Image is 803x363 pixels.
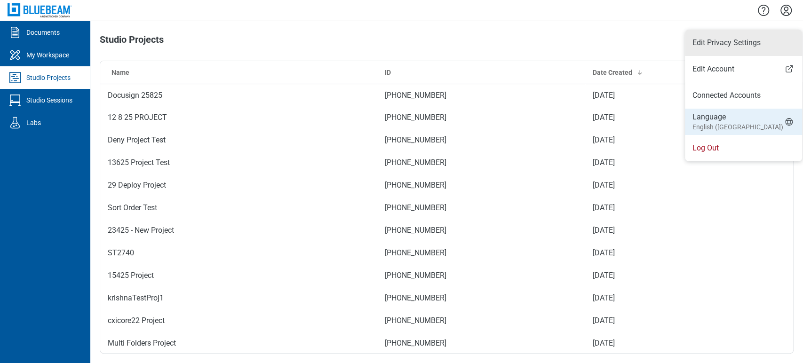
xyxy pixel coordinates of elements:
td: Docusign 25825 [100,84,377,106]
td: krishnaTestProj1 [100,287,377,309]
td: 12 8 25 PROJECT [100,106,377,129]
small: English ([GEOGRAPHIC_DATA]) [692,122,783,132]
svg: Studio Projects [8,70,23,85]
div: Date Created [593,68,716,77]
li: Edit Privacy Settings [685,30,802,56]
td: [PHONE_NUMBER] [377,264,585,287]
svg: Documents [8,25,23,40]
td: Multi Folders Project [100,332,377,355]
button: Settings [779,2,794,18]
img: Bluebeam, Inc. [8,3,72,17]
td: [PHONE_NUMBER] [377,197,585,219]
a: Edit Account [685,63,802,75]
td: [PHONE_NUMBER] [377,106,585,129]
td: Sort Order Test [100,197,377,219]
td: [DATE] [585,219,724,242]
svg: Studio Sessions [8,93,23,108]
td: [PHONE_NUMBER] [377,84,585,106]
a: Connected Accounts [692,90,795,101]
td: [DATE] [585,264,724,287]
td: [PHONE_NUMBER] [377,332,585,355]
td: [DATE] [585,129,724,151]
td: [DATE] [585,174,724,197]
td: [PHONE_NUMBER] [377,174,585,197]
div: ID [385,68,578,77]
td: [PHONE_NUMBER] [377,129,585,151]
td: [DATE] [585,151,724,174]
h1: Studio Projects [100,34,164,49]
div: Labs [26,118,41,127]
td: [DATE] [585,106,724,129]
td: [PHONE_NUMBER] [377,219,585,242]
td: [DATE] [585,242,724,264]
td: 29 Deploy Project [100,174,377,197]
div: Studio Projects [26,73,71,82]
td: cxicore22 Project [100,309,377,332]
td: [DATE] [585,309,724,332]
div: Documents [26,28,60,37]
td: [PHONE_NUMBER] [377,151,585,174]
table: Studio projects table [100,61,793,355]
td: Deny Project Test [100,129,377,151]
svg: Labs [8,115,23,130]
div: My Workspace [26,50,69,60]
td: 13625 Project Test [100,151,377,174]
td: [DATE] [585,84,724,106]
td: [PHONE_NUMBER] [377,309,585,332]
svg: My Workspace [8,47,23,63]
td: [DATE] [585,332,724,355]
td: 15425 Project [100,264,377,287]
td: ST2740 [100,242,377,264]
ul: Menu [685,30,802,161]
div: Name [111,68,370,77]
td: 23425 - New Project [100,219,377,242]
td: [DATE] [585,287,724,309]
td: [DATE] [585,197,724,219]
td: [PHONE_NUMBER] [377,242,585,264]
li: Log Out [685,135,802,161]
div: Studio Sessions [26,95,72,105]
td: [PHONE_NUMBER] [377,287,585,309]
div: Language [692,112,783,132]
